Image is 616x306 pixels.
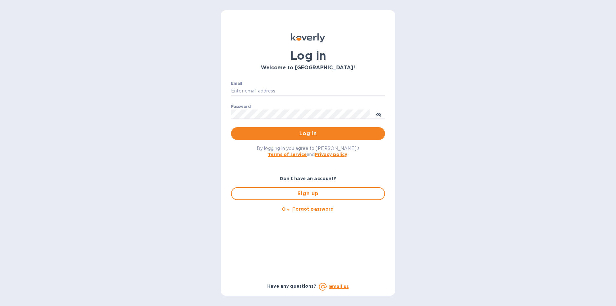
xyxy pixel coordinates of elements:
[231,105,251,109] label: Password
[291,33,325,42] img: Koverly
[231,127,385,140] button: Log in
[231,86,385,96] input: Enter email address
[280,176,337,181] b: Don't have an account?
[257,146,360,157] span: By logging in you agree to [PERSON_NAME]'s and .
[236,130,380,137] span: Log in
[292,206,334,212] u: Forgot password
[231,82,242,85] label: Email
[329,284,349,289] a: Email us
[237,190,379,197] span: Sign up
[231,65,385,71] h3: Welcome to [GEOGRAPHIC_DATA]!
[231,49,385,62] h1: Log in
[267,284,316,289] b: Have any questions?
[372,108,385,120] button: toggle password visibility
[268,152,307,157] a: Terms of service
[231,187,385,200] button: Sign up
[315,152,347,157] a: Privacy policy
